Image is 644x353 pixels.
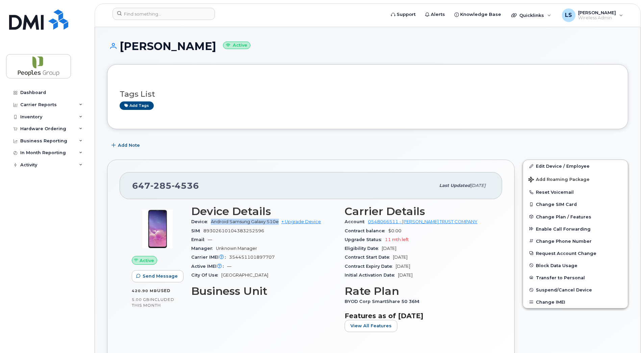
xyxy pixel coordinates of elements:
a: Knowledge Base [450,8,506,21]
span: Send Message [143,273,178,279]
span: included this month [132,297,174,308]
span: 285 [150,181,172,191]
span: SIM [191,228,203,233]
span: Email [191,237,208,242]
span: Account [345,219,368,224]
span: Last updated [439,183,470,188]
span: Manager [191,246,216,251]
span: — [227,264,231,269]
a: Support [386,8,420,21]
button: Change IMEI [523,296,628,308]
h3: Tags List [120,90,616,98]
span: View All Features [350,323,392,329]
button: Reset Voicemail [523,186,628,198]
span: 647 [132,181,199,191]
span: 354451101897707 [229,255,275,260]
span: 5.00 GB [132,297,150,302]
span: Initial Activation Date [345,273,398,278]
span: BYOD Corp SmartShare 50 36M [345,299,423,304]
div: Quicklinks [506,8,556,22]
button: Request Account Change [523,247,628,259]
span: — [208,237,212,242]
span: Knowledge Base [460,11,501,18]
span: Android Samsung Galaxy S10e [211,219,279,224]
span: Add Note [118,142,140,148]
span: 420.90 MB [132,288,157,293]
a: + Upgrade Device [281,219,321,224]
span: Quicklinks [519,13,544,18]
button: Transfer to Personal [523,272,628,284]
span: LS [565,11,572,19]
button: Change SIM Card [523,198,628,210]
button: Enable Call Forwarding [523,223,628,235]
a: Edit Device / Employee [523,160,628,172]
button: Change Phone Number [523,235,628,247]
h3: Rate Plan [345,285,490,297]
span: Upgrade Status [345,237,385,242]
button: Add Note [107,139,146,151]
span: $0.00 [388,228,401,233]
img: image20231002-3703462-1k8knxw.jpeg [137,209,178,249]
h3: Device Details [191,205,337,217]
div: Lucio Spizzirri [557,8,628,22]
span: Alerts [431,11,445,18]
span: Contract Expiry Date [345,264,396,269]
a: 0548066511 - [PERSON_NAME] TRUST COMPANY [368,219,477,224]
a: Alerts [420,8,450,21]
span: [PERSON_NAME] [578,10,616,15]
span: Contract balance [345,228,388,233]
span: Add Roaming Package [528,177,590,183]
span: [DATE] [393,255,407,260]
input: Find something... [113,8,215,20]
span: Enable Call Forwarding [536,226,591,231]
h3: Business Unit [191,285,337,297]
span: Support [397,11,416,18]
span: 4536 [172,181,199,191]
button: Block Data Usage [523,259,628,272]
span: [DATE] [396,264,410,269]
h3: Features as of [DATE] [345,312,490,320]
span: Device [191,219,211,224]
h3: Carrier Details [345,205,490,217]
a: Add tags [120,101,154,110]
button: Suspend/Cancel Device [523,284,628,296]
span: Suspend/Cancel Device [536,287,592,292]
span: City Of Use [191,273,221,278]
span: Active IMEI [191,264,227,269]
span: Eligibility Date [345,246,382,251]
button: Change Plan / Features [523,211,628,223]
button: Add Roaming Package [523,172,628,186]
span: Active [140,257,154,264]
span: [DATE] [398,273,413,278]
span: [DATE] [382,246,396,251]
span: Change Plan / Features [536,214,591,219]
span: Carrier IMEI [191,255,229,260]
span: used [157,288,171,293]
span: [GEOGRAPHIC_DATA] [221,273,268,278]
button: Send Message [132,270,183,282]
h1: [PERSON_NAME] [107,40,628,52]
small: Active [223,42,250,49]
span: 11 mth left [385,237,409,242]
button: View All Features [345,320,397,332]
span: 89302610104383252596 [203,228,264,233]
span: Wireless Admin [578,15,616,21]
span: [DATE] [470,183,486,188]
span: Contract Start Date [345,255,393,260]
span: Unknown Manager [216,246,257,251]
